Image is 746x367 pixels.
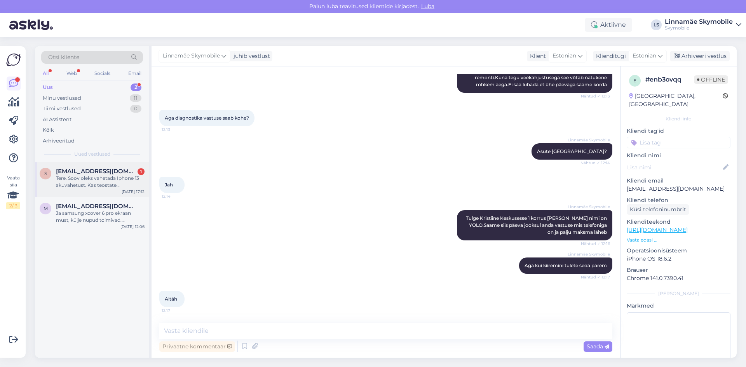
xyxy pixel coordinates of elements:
p: Operatsioonisüsteem [627,247,730,255]
span: Aga diagnostika vastuse saab kohe? [165,115,249,121]
div: Socials [93,68,112,78]
img: Askly Logo [6,52,21,67]
div: 11 [130,94,141,102]
span: 12:17 [162,308,191,313]
div: 0 [130,105,141,113]
span: 12:14 [162,193,191,199]
div: Linnamäe Skymobile [665,19,733,25]
p: [EMAIL_ADDRESS][DOMAIN_NAME] [627,185,730,193]
input: Lisa nimi [627,163,722,172]
div: Minu vestlused [43,94,81,102]
span: Estonian [633,52,656,60]
div: Kliendi info [627,115,730,122]
span: Uued vestlused [74,151,110,158]
span: Linnamäe Skymobile [568,204,610,210]
span: S [44,170,47,176]
span: Nähtud ✓ 12:17 [581,274,610,280]
span: m [44,205,48,211]
div: Aktiivne [585,18,632,32]
span: Tulge Kristiine Keskusesse 1 korrus [PERSON_NAME] nimi on YOLO.Saame siis päeva jooksul anda vast... [466,215,608,235]
div: LS [651,19,662,30]
div: [PERSON_NAME] [627,290,730,297]
a: [URL][DOMAIN_NAME] [627,226,688,233]
p: Kliendi telefon [627,196,730,204]
div: Privaatne kommentaar [159,341,235,352]
span: Nähtud ✓ 12:13 [581,93,610,99]
span: Jah.Te toote telefoni meie juurde ja siis vormistame seda remonti.Kuna tegu veekahjustusega see v... [475,68,608,87]
div: [DATE] 12:06 [120,224,145,230]
div: 2 [131,83,141,91]
p: Vaata edasi ... [627,237,730,244]
span: Otsi kliente [48,53,79,61]
p: Märkmed [627,302,730,310]
span: Asute [GEOGRAPHIC_DATA]? [537,148,607,154]
span: Offline [694,75,728,84]
span: Linnamäe Skymobile [568,251,610,257]
span: Luba [419,3,437,10]
div: Web [65,68,78,78]
div: Skymobile [665,25,733,31]
span: Linnamäe Skymobile [163,52,220,60]
div: Vaata siia [6,174,20,209]
div: # enb3ovqq [645,75,694,84]
div: Tere. Soov oleks vahetada Iphone 13 akuvahetust. Kas teostate [PERSON_NAME] palju selleks peab ae... [56,175,145,189]
div: Arhiveeritud [43,137,75,145]
div: Ja samsung xcover 6 pro ekraan must, külje nupud toimivad. [PERSON_NAME] vahetus ei aidanud. Kas ... [56,210,145,224]
span: Aga kui kiiremini tulete seda parem [525,263,607,268]
span: e [633,78,636,83]
span: Selirand@gmail.com [56,168,137,175]
div: juhib vestlust [230,52,270,60]
div: 2 / 3 [6,202,20,209]
div: Kõik [43,126,54,134]
div: AI Assistent [43,116,71,123]
span: Nähtud ✓ 12:16 [581,241,610,247]
span: Jah [165,182,173,188]
span: Linnamäe Skymobile [568,137,610,143]
span: mimmupauka@gmail.com [56,203,137,210]
div: Küsi telefoninumbrit [627,204,689,215]
p: Kliendi nimi [627,151,730,160]
div: Arhiveeri vestlus [670,51,730,61]
div: [DATE] 17:12 [122,189,145,195]
p: Brauser [627,266,730,274]
p: Kliendi tag'id [627,127,730,135]
p: Klienditeekond [627,218,730,226]
div: Klient [527,52,546,60]
span: Aitäh [165,296,177,302]
p: Kliendi email [627,177,730,185]
div: Tiimi vestlused [43,105,81,113]
span: Nähtud ✓ 12:14 [580,160,610,166]
p: Chrome 141.0.7390.41 [627,274,730,282]
span: 12:13 [162,127,191,132]
span: Saada [587,343,609,350]
div: [GEOGRAPHIC_DATA], [GEOGRAPHIC_DATA] [629,92,723,108]
div: 1 [138,168,145,175]
div: All [41,68,50,78]
a: Linnamäe SkymobileSkymobile [665,19,741,31]
div: Email [127,68,143,78]
div: Klienditugi [593,52,626,60]
input: Lisa tag [627,137,730,148]
span: Estonian [553,52,576,60]
div: Uus [43,83,53,91]
p: iPhone OS 18.6.2 [627,255,730,263]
